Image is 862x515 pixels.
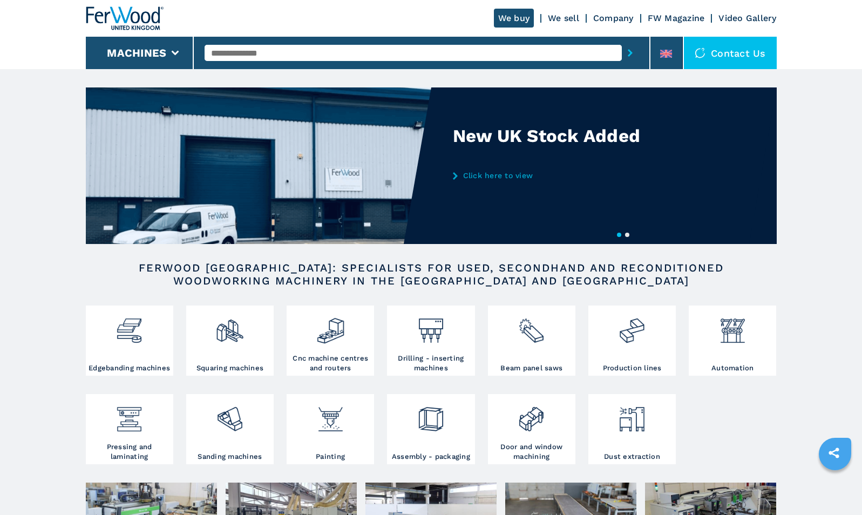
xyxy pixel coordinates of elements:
h3: Edgebanding machines [89,363,170,373]
a: Cnc machine centres and routers [287,306,374,376]
h3: Squaring machines [196,363,263,373]
a: Painting [287,394,374,464]
img: bordatrici_1.png [115,308,144,345]
h3: Beam panel saws [500,363,562,373]
a: Dust extraction [588,394,676,464]
a: Click here to view [453,171,664,180]
a: FW Magazine [648,13,705,23]
a: We sell [548,13,579,23]
img: levigatrici_2.png [215,397,244,433]
a: Automation [689,306,776,376]
a: We buy [494,9,534,28]
h3: Dust extraction [604,452,660,462]
a: Door and window machining [488,394,575,464]
a: Pressing and laminating [86,394,173,464]
img: New UK Stock Added [86,87,431,244]
button: submit-button [622,40,639,65]
img: foratrici_inseritrici_2.png [417,308,445,345]
img: automazione.png [718,308,747,345]
a: Sanding machines [186,394,274,464]
img: lavorazione_porte_finestre_2.png [517,397,546,433]
img: verniciatura_1.png [316,397,345,433]
h3: Cnc machine centres and routers [289,354,371,373]
img: Ferwood [86,6,164,30]
a: Assembly - packaging [387,394,474,464]
img: squadratrici_2.png [215,308,244,345]
img: aspirazione_1.png [617,397,646,433]
img: montaggio_imballaggio_2.png [417,397,445,433]
div: Contact us [684,37,777,69]
h3: Sanding machines [198,452,262,462]
h3: Assembly - packaging [392,452,470,462]
button: 1 [617,233,621,237]
h3: Door and window machining [491,442,573,462]
a: Squaring machines [186,306,274,376]
h3: Production lines [603,363,662,373]
a: Drilling - inserting machines [387,306,474,376]
button: Machines [107,46,166,59]
h2: FERWOOD [GEOGRAPHIC_DATA]: SPECIALISTS FOR USED, SECONDHAND AND RECONDITIONED WOODWORKING MACHINE... [120,261,742,287]
a: Video Gallery [718,13,776,23]
a: Production lines [588,306,676,376]
img: centro_di_lavoro_cnc_2.png [316,308,345,345]
a: Company [593,13,634,23]
img: sezionatrici_2.png [517,308,546,345]
h3: Drilling - inserting machines [390,354,472,373]
img: Contact us [695,48,705,58]
h3: Pressing and laminating [89,442,171,462]
img: pressa-strettoia.png [115,397,144,433]
a: sharethis [820,439,847,466]
button: 2 [625,233,629,237]
a: Edgebanding machines [86,306,173,376]
a: Beam panel saws [488,306,575,376]
h3: Painting [316,452,345,462]
h3: Automation [711,363,754,373]
img: linee_di_produzione_2.png [617,308,646,345]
